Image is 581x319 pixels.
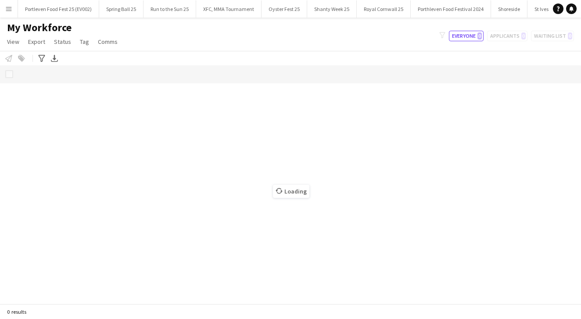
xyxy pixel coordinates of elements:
a: View [4,36,23,47]
a: Export [25,36,49,47]
button: Shanty Week 25 [307,0,357,18]
button: Run to the Sun 25 [143,0,196,18]
span: Status [54,38,71,46]
span: Comms [98,38,118,46]
button: Everyone0 [449,31,484,41]
app-action-btn: Advanced filters [36,53,47,64]
app-action-btn: Export XLSX [49,53,60,64]
button: Royal Cornwall 25 [357,0,411,18]
a: Status [50,36,75,47]
a: Tag [76,36,93,47]
span: Tag [80,38,89,46]
span: View [7,38,19,46]
span: Export [28,38,45,46]
button: Portleven Food Fest 25 (EV002) [18,0,99,18]
button: Oyster Fest 25 [262,0,307,18]
span: Loading [273,185,309,198]
button: Shoreside [491,0,527,18]
span: My Workforce [7,21,72,34]
button: XFC, MMA Tournament [196,0,262,18]
button: Porthleven Food Festival 2024 [411,0,491,18]
button: Spring Ball 25 [99,0,143,18]
span: 0 [477,32,482,39]
a: Comms [94,36,121,47]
